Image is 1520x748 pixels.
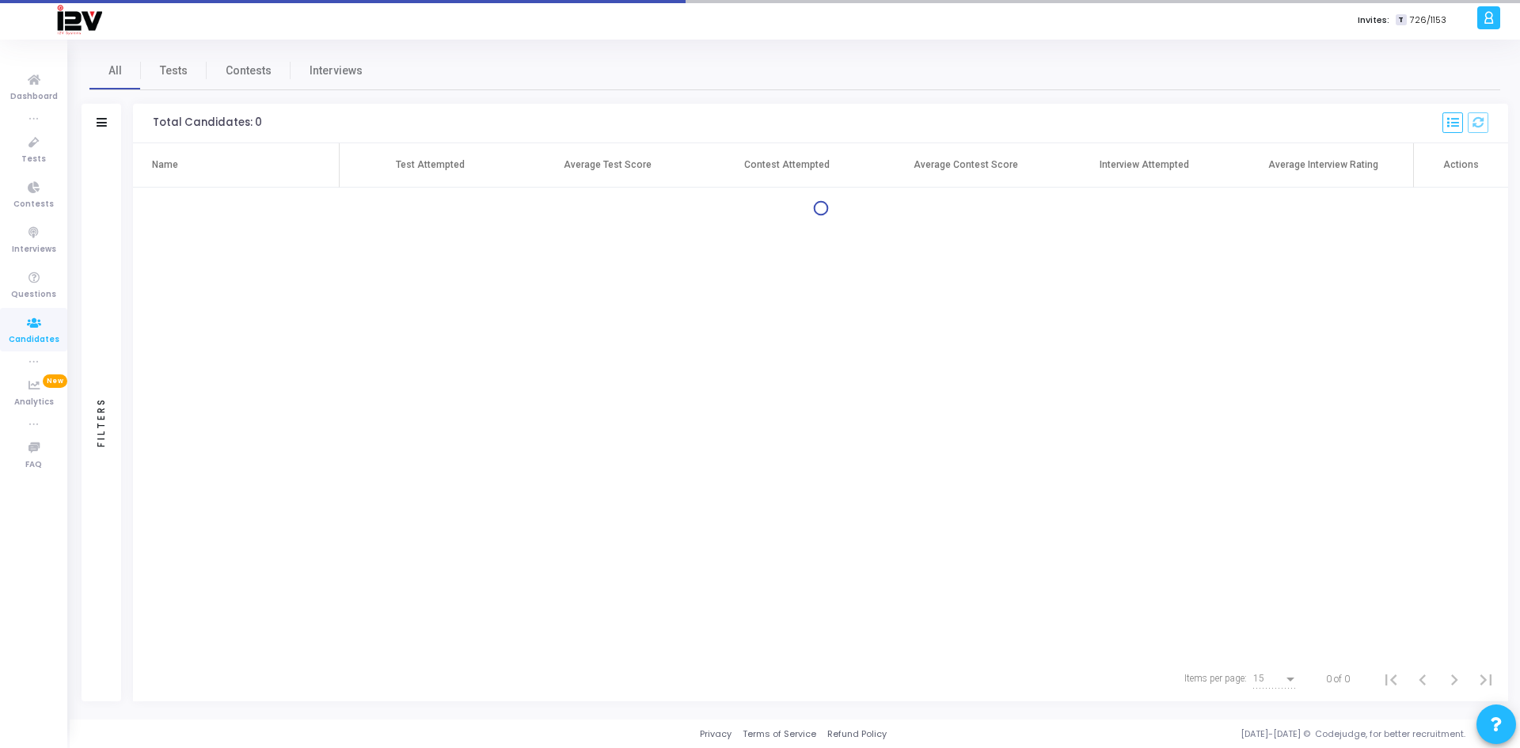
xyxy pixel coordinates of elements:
th: Average Interview Rating [1234,143,1413,188]
span: T [1396,14,1406,26]
span: 15 [1253,673,1264,684]
div: Name [152,158,178,172]
a: Refund Policy [827,727,887,741]
span: FAQ [25,458,42,472]
button: Last page [1470,663,1502,695]
label: Invites: [1358,13,1389,27]
button: First page [1375,663,1407,695]
div: Total Candidates: 0 [153,116,262,129]
img: logo [56,4,102,36]
a: Terms of Service [743,727,816,741]
span: Tests [21,153,46,166]
div: 0 of 0 [1326,672,1350,686]
span: Contests [13,198,54,211]
span: Analytics [14,396,54,409]
span: Dashboard [10,90,58,104]
span: All [108,63,122,79]
th: Actions [1413,143,1508,188]
a: Privacy [700,727,731,741]
mat-select: Items per page: [1253,674,1298,685]
th: Average Test Score [519,143,697,188]
div: Filters [94,335,108,509]
span: 726/1153 [1410,13,1446,27]
button: Previous page [1407,663,1438,695]
th: Interview Attempted [1055,143,1234,188]
button: Next page [1438,663,1470,695]
span: Tests [160,63,188,79]
span: New [43,374,67,388]
th: Test Attempted [340,143,519,188]
span: Interviews [310,63,363,79]
div: [DATE]-[DATE] © Codejudge, for better recruitment. [887,727,1500,741]
span: Interviews [12,243,56,256]
span: Candidates [9,333,59,347]
span: Questions [11,288,56,302]
th: Contest Attempted [697,143,876,188]
th: Average Contest Score [876,143,1055,188]
span: Contests [226,63,272,79]
div: Items per page: [1184,671,1247,685]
